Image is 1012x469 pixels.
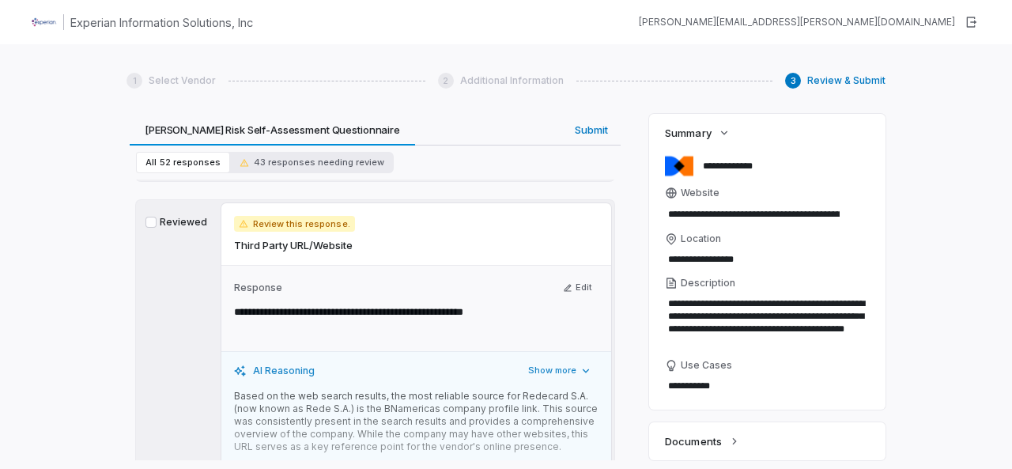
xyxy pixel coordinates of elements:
span: Select Vendor [149,74,216,87]
p: Based on the web search results, the most reliable source for Redecard S.A. (now known as Rede S.... [234,390,599,453]
span: 52 responses [160,157,221,168]
span: Third Party URL/Website [234,238,353,252]
span: [PERSON_NAME] Risk Self-Assessment Questionnaire [138,119,406,140]
button: Reviewed [145,217,157,228]
span: Review & Submit [807,74,885,87]
input: Location [665,248,870,270]
span: Review this response. [234,216,355,232]
span: 43 responses needing review [240,157,384,168]
div: [PERSON_NAME][EMAIL_ADDRESS][PERSON_NAME][DOMAIN_NAME] [639,16,955,28]
label: Reviewed [145,216,209,229]
h1: Experian Information Solutions, Inc [70,14,253,31]
label: Response [234,282,553,294]
span: Website [681,187,719,199]
span: AI Reasoning [253,365,315,377]
span: Summary [665,126,711,140]
span: Documents [665,434,721,448]
input: Website [665,203,843,225]
button: Summary [660,119,734,147]
div: 1 [126,73,142,89]
button: Documents [660,427,745,456]
textarea: Use Cases [665,375,870,397]
button: All [136,152,230,173]
button: Show more [522,361,599,380]
span: Use Cases [681,359,732,372]
span: Description [681,277,735,289]
img: Clerk Logo [32,9,57,35]
button: Edit [557,278,599,297]
div: 3 [785,73,801,89]
span: Location [681,233,721,245]
span: Submit [568,119,614,140]
textarea: Description [665,293,870,353]
span: Additional Information [460,74,564,87]
div: 2 [438,73,454,89]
